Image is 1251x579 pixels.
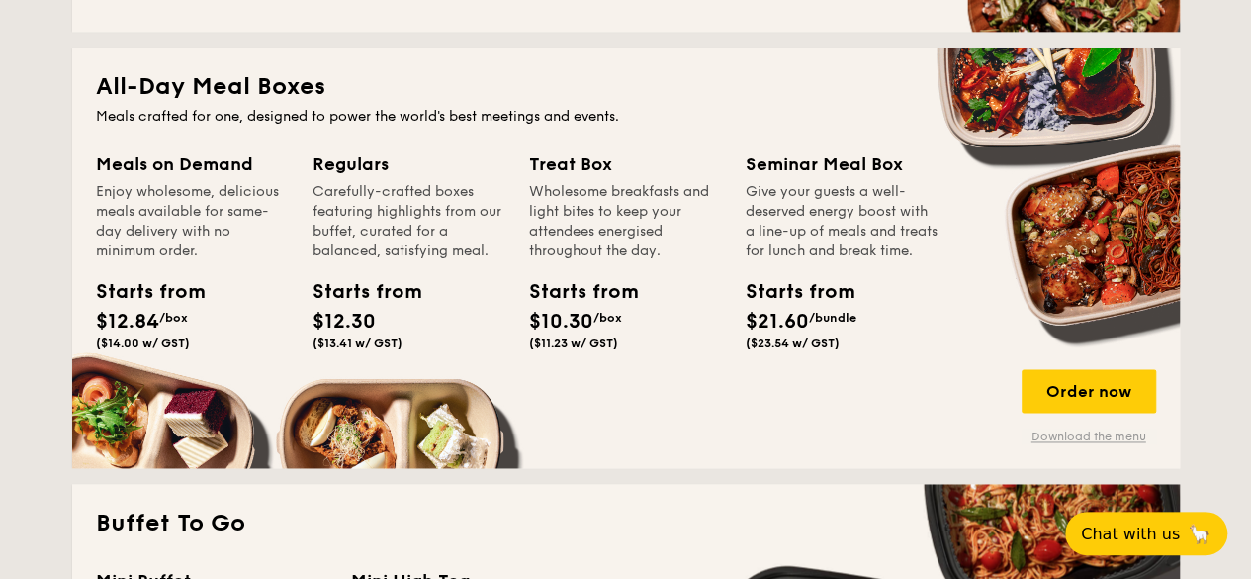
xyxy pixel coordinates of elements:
div: Treat Box [529,150,722,178]
div: Starts from [313,277,402,307]
span: ($14.00 w/ GST) [96,337,190,350]
div: Meals on Demand [96,150,289,178]
div: Wholesome breakfasts and light bites to keep your attendees energised throughout the day. [529,182,722,261]
a: Download the menu [1022,429,1156,444]
div: Enjoy wholesome, delicious meals available for same-day delivery with no minimum order. [96,182,289,261]
div: Give your guests a well-deserved energy boost with a line-up of meals and treats for lunch and br... [746,182,938,261]
div: Carefully-crafted boxes featuring highlights from our buffet, curated for a balanced, satisfying ... [313,182,505,261]
span: $12.30 [313,310,376,334]
span: /box [593,311,622,325]
span: $12.84 [96,310,159,334]
span: $21.60 [746,310,809,334]
span: Chat with us [1081,525,1180,543]
div: Starts from [746,277,835,307]
div: Meals crafted for one, designed to power the world's best meetings and events. [96,107,1156,127]
span: ($11.23 w/ GST) [529,337,618,350]
div: Starts from [96,277,185,307]
span: ($23.54 w/ GST) [746,337,840,350]
div: Seminar Meal Box [746,150,938,178]
div: Regulars [313,150,505,178]
div: Starts from [529,277,618,307]
span: ($13.41 w/ GST) [313,337,402,350]
span: $10.30 [529,310,593,334]
h2: All-Day Meal Boxes [96,71,1156,103]
button: Chat with us🦙 [1065,512,1227,555]
span: /bundle [809,311,856,325]
div: Order now [1022,369,1156,413]
span: /box [159,311,188,325]
h2: Buffet To Go [96,508,1156,539]
span: 🦙 [1188,523,1211,545]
